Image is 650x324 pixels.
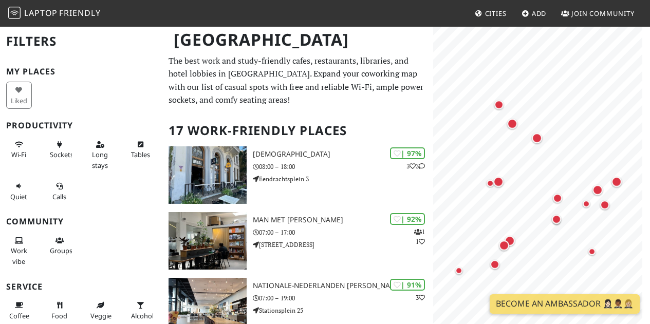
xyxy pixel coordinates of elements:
[517,4,551,23] a: Add
[6,26,156,57] h2: Filters
[24,7,58,18] span: Laptop
[165,26,431,54] h1: [GEOGRAPHIC_DATA]
[253,281,433,290] h3: Nationale-Nederlanden [PERSON_NAME] Café
[92,150,108,169] span: Long stays
[162,212,433,270] a: Man met bril koffie | 92% 11 Man met [PERSON_NAME] 07:00 – 17:00 [STREET_ADDRESS]
[253,240,433,250] p: [STREET_ADDRESS]
[253,293,433,303] p: 07:00 – 19:00
[253,162,433,171] p: 08:00 – 18:00
[576,194,597,214] div: Map marker
[406,161,425,171] p: 3 3
[6,232,32,270] button: Work vibe
[87,297,113,324] button: Veggie
[8,7,21,19] img: LaptopFriendly
[6,282,156,292] h3: Service
[489,94,509,115] div: Map marker
[499,231,520,251] div: Map marker
[87,136,113,174] button: Long stays
[253,306,433,315] p: Stationsplein 25
[253,227,433,237] p: 07:00 – 17:00
[6,136,32,163] button: Wi-Fi
[47,136,72,163] button: Sockets
[131,311,154,320] span: Alcohol
[557,4,639,23] a: Join Community
[51,311,67,320] span: Food
[582,241,602,262] div: Map marker
[131,150,150,159] span: Work-friendly tables
[253,216,433,224] h3: Man met [PERSON_NAME]
[47,297,72,324] button: Food
[253,174,433,184] p: Eendrachtsplein 3
[50,246,72,255] span: Group tables
[11,150,26,159] span: Stable Wi-Fi
[6,297,32,324] button: Coffee
[169,54,427,107] p: The best work and study-friendly cafes, restaurants, libraries, and hotel lobbies in [GEOGRAPHIC_...
[128,136,154,163] button: Tables
[485,9,507,18] span: Cities
[162,146,433,204] a: Heilige Boontjes | 97% 33 [DEMOGRAPHIC_DATA] 08:00 – 18:00 Eendrachtsplein 3
[546,211,567,231] div: Map marker
[8,5,101,23] a: LaptopFriendly LaptopFriendly
[490,294,640,314] a: Become an Ambassador 🤵🏻‍♀️🤵🏾‍♂️🤵🏼‍♀️
[52,192,66,201] span: Video/audio calls
[532,9,547,18] span: Add
[494,235,514,256] div: Map marker
[9,311,29,320] span: Coffee
[169,212,247,270] img: Man met bril koffie
[414,227,425,246] p: 1 1
[128,297,154,324] button: Alcohol
[47,232,72,259] button: Groups
[6,121,156,130] h3: Productivity
[6,67,156,77] h3: My Places
[488,171,509,192] div: Map marker
[169,146,247,204] img: Heilige Boontjes
[47,178,72,205] button: Calls
[11,246,27,265] span: People working
[606,171,627,192] div: Map marker
[471,4,511,23] a: Cities
[90,311,112,320] span: Veggie
[502,113,523,134] div: Map marker
[571,9,635,18] span: Join Community
[390,213,425,225] div: | 92%
[390,147,425,159] div: | 97%
[59,7,100,18] span: Friendly
[485,254,505,275] div: Map marker
[50,150,73,159] span: Power sockets
[10,192,27,201] span: Quiet
[547,188,568,208] div: Map marker
[546,209,567,230] div: Map marker
[595,195,615,215] div: Map marker
[390,279,425,291] div: | 91%
[169,115,427,146] h2: 17 Work-Friendly Places
[6,178,32,205] button: Quiet
[480,173,500,194] div: Map marker
[416,293,425,302] p: 3
[527,128,547,148] div: Map marker
[6,217,156,226] h3: Community
[587,180,608,200] div: Map marker
[449,260,469,281] div: Map marker
[253,150,433,159] h3: [DEMOGRAPHIC_DATA]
